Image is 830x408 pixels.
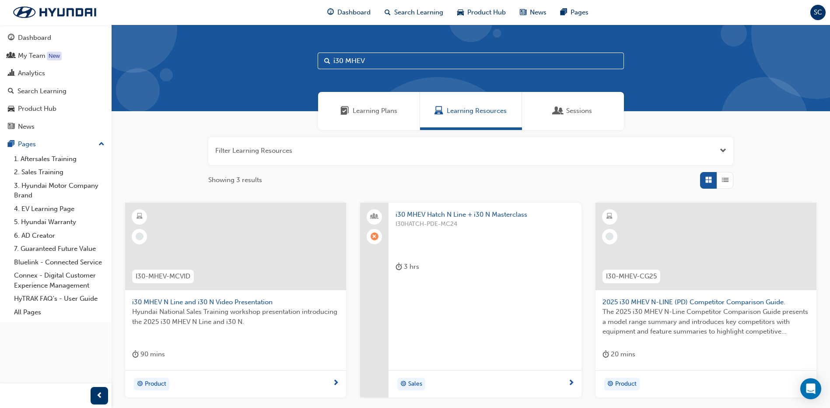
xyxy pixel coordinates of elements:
button: Pages [4,136,108,152]
span: search-icon [8,88,14,95]
span: target-icon [400,379,406,390]
span: duration-icon [396,261,402,272]
a: 7. Guaranteed Future Value [11,242,108,256]
span: Sales [408,379,422,389]
span: Sessions [566,106,592,116]
span: i30 MHEV Hatch N Line + i30 N Masterclass [396,210,574,220]
span: Learning Plans [353,106,397,116]
a: My Team [4,48,108,64]
span: Sessions [554,106,563,116]
span: Product [145,379,166,389]
a: I30-MHEV-MCVIDi30 MHEV N Line and i30 N Video PresentationHyundai National Sales Training worksho... [125,203,346,398]
span: News [530,7,546,18]
div: 20 mins [602,349,635,360]
span: next-icon [333,380,339,387]
div: Search Learning [18,86,67,96]
span: learningResourceType_ELEARNING-icon [137,211,143,222]
div: 90 mins [132,349,165,360]
span: Search Learning [394,7,443,18]
a: HyTRAK FAQ's - User Guide [11,292,108,306]
span: prev-icon [96,390,103,401]
span: SC [814,7,822,18]
img: Trak [4,3,105,21]
span: Product [615,379,637,389]
a: 4. EV Learning Page [11,202,108,216]
span: next-icon [568,380,574,387]
span: duration-icon [132,349,139,360]
a: car-iconProduct Hub [450,4,513,21]
span: The 2025 i30 MHEV N-Line Competitor Comparison Guide presents a model range summary and introduce... [602,307,809,337]
span: Pages [571,7,588,18]
a: Connex - Digital Customer Experience Management [11,269,108,292]
a: News [4,119,108,135]
div: Tooltip anchor [47,52,62,60]
a: SessionsSessions [522,92,624,130]
span: Learning Plans [340,106,349,116]
div: 3 hrs [396,261,419,272]
a: 3. Hyundai Motor Company Brand [11,179,108,202]
a: Dashboard [4,30,108,46]
span: Learning Resources [447,106,507,116]
a: 2. Sales Training [11,165,108,179]
div: My Team [18,51,46,61]
span: search-icon [385,7,391,18]
div: Product Hub [18,104,56,114]
span: pages-icon [8,141,14,148]
button: Open the filter [720,146,726,156]
div: Analytics [18,68,45,78]
span: news-icon [520,7,526,18]
a: news-iconNews [513,4,553,21]
a: Search Learning [4,83,108,99]
span: i30 MHEV N Line and i30 N Video Presentation [132,297,339,307]
a: 5. Hyundai Warranty [11,215,108,229]
span: Dashboard [337,7,371,18]
span: car-icon [457,7,464,18]
span: guage-icon [8,34,14,42]
span: car-icon [8,105,14,113]
div: Dashboard [18,33,51,43]
a: search-iconSearch Learning [378,4,450,21]
a: Analytics [4,65,108,81]
a: I30-MHEV-CG252025 i30 MHEV N-LINE (PD) Competitor Comparison Guide.The 2025 i30 MHEV N-Line Compe... [595,203,816,398]
span: Learning Resources [434,106,443,116]
span: people-icon [371,211,378,222]
span: duration-icon [602,349,609,360]
a: Learning ResourcesLearning Resources [420,92,522,130]
span: List [722,175,728,185]
a: All Pages [11,306,108,319]
span: learningResourceType_ELEARNING-icon [606,211,613,222]
span: Showing 3 results [208,175,262,185]
span: people-icon [8,52,14,60]
span: learningRecordVerb_NONE-icon [136,232,144,240]
span: 2025 i30 MHEV N-LINE (PD) Competitor Comparison Guide. [602,297,809,307]
span: target-icon [607,379,613,390]
span: target-icon [137,379,143,390]
span: learningRecordVerb_ABSENT-icon [371,232,378,240]
a: Bluelink - Connected Service [11,256,108,269]
button: DashboardMy TeamAnalyticsSearch LearningProduct HubNews [4,28,108,136]
span: I30-MHEV-CG25 [606,271,657,281]
span: up-icon [98,139,105,150]
div: Pages [18,139,36,149]
span: Hyundai National Sales Training workshop presentation introducing the 2025 i30 MHEV N Line and i3... [132,307,339,327]
div: News [18,122,35,132]
a: i30 MHEV Hatch N Line + i30 N MasterclassI30HATCH-PDE-MC24duration-icon 3 hrstarget-iconSales [360,203,581,398]
a: 1. Aftersales Training [11,152,108,166]
span: chart-icon [8,70,14,77]
input: Search... [318,53,624,69]
button: SC [810,5,826,20]
span: I30HATCH-PDE-MC24 [396,219,574,229]
span: learningRecordVerb_NONE-icon [606,232,613,240]
span: Search [324,56,330,66]
span: pages-icon [560,7,567,18]
a: pages-iconPages [553,4,595,21]
a: guage-iconDashboard [320,4,378,21]
div: Open Intercom Messenger [800,378,821,399]
span: guage-icon [327,7,334,18]
span: news-icon [8,123,14,131]
span: Product Hub [467,7,506,18]
span: Grid [705,175,712,185]
a: Product Hub [4,101,108,117]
